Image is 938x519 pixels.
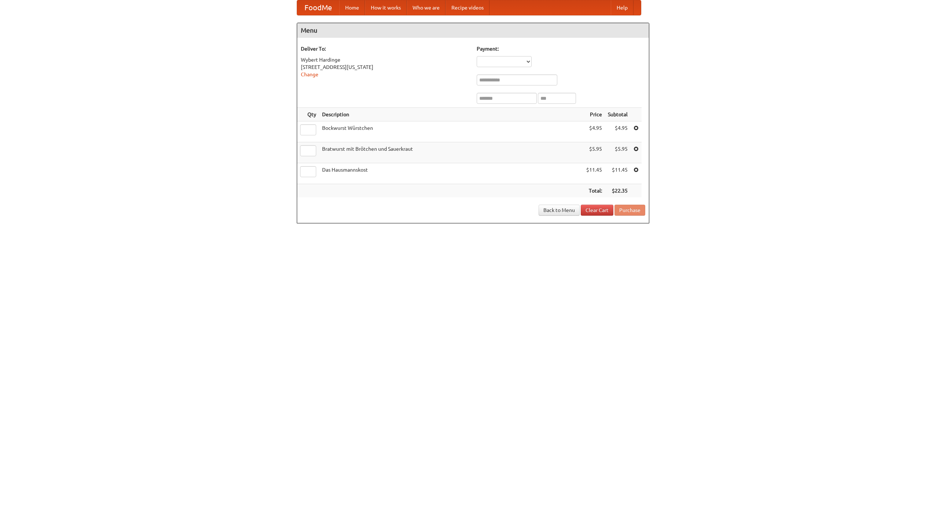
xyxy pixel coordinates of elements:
[477,45,645,52] h5: Payment:
[583,184,605,198] th: Total:
[301,56,469,63] div: Wybert Hardinge
[301,45,469,52] h5: Deliver To:
[614,205,645,216] button: Purchase
[611,0,634,15] a: Help
[301,63,469,71] div: [STREET_ADDRESS][US_STATE]
[583,163,605,184] td: $11.45
[605,121,631,142] td: $4.95
[319,121,583,142] td: Bockwurst Würstchen
[297,23,649,38] h4: Menu
[365,0,407,15] a: How it works
[297,108,319,121] th: Qty
[605,142,631,163] td: $5.95
[301,72,318,77] a: Change
[583,108,605,121] th: Price
[583,142,605,163] td: $5.95
[605,184,631,198] th: $22.35
[319,108,583,121] th: Description
[539,205,580,216] a: Back to Menu
[605,163,631,184] td: $11.45
[583,121,605,142] td: $4.95
[581,205,613,216] a: Clear Cart
[319,163,583,184] td: Das Hausmannskost
[339,0,365,15] a: Home
[605,108,631,121] th: Subtotal
[407,0,446,15] a: Who we are
[446,0,490,15] a: Recipe videos
[319,142,583,163] td: Bratwurst mit Brötchen und Sauerkraut
[297,0,339,15] a: FoodMe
